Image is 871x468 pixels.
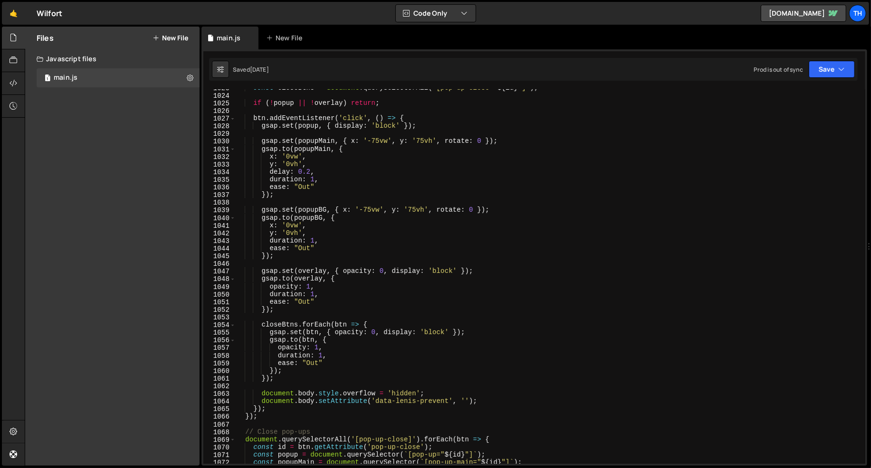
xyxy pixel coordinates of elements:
[25,49,200,68] div: Javascript files
[37,33,54,43] h2: Files
[203,459,236,467] div: 1072
[203,383,236,390] div: 1062
[203,161,236,168] div: 1033
[203,352,236,360] div: 1058
[203,367,236,375] div: 1060
[203,253,236,260] div: 1045
[203,360,236,367] div: 1059
[203,299,236,306] div: 1051
[203,199,236,206] div: 1038
[203,92,236,100] div: 1024
[203,283,236,291] div: 1049
[203,176,236,184] div: 1035
[37,68,200,87] div: 16468/44594.js
[203,146,236,153] div: 1031
[203,436,236,444] div: 1069
[203,398,236,405] div: 1064
[203,245,236,253] div: 1044
[203,421,236,429] div: 1067
[203,429,236,436] div: 1068
[233,66,269,74] div: Saved
[203,168,236,176] div: 1034
[2,2,25,25] a: 🤙
[203,153,236,161] div: 1032
[203,222,236,230] div: 1041
[396,5,476,22] button: Code Only
[203,329,236,337] div: 1055
[203,390,236,398] div: 1063
[250,66,269,74] div: [DATE]
[203,237,236,245] div: 1043
[54,74,77,82] div: main.js
[203,321,236,329] div: 1054
[203,268,236,275] div: 1047
[849,5,866,22] a: Th
[761,5,846,22] a: [DOMAIN_NAME]
[153,34,188,42] button: New File
[203,100,236,107] div: 1025
[203,260,236,268] div: 1046
[203,206,236,214] div: 1039
[754,66,803,74] div: Prod is out of sync
[266,33,306,43] div: New File
[203,138,236,145] div: 1030
[37,8,62,19] div: Wilfort
[203,444,236,451] div: 1070
[203,130,236,138] div: 1029
[203,230,236,237] div: 1042
[203,413,236,421] div: 1066
[203,275,236,283] div: 1048
[203,215,236,222] div: 1040
[203,107,236,115] div: 1026
[203,314,236,321] div: 1053
[203,184,236,191] div: 1036
[203,344,236,352] div: 1057
[809,61,855,78] button: Save
[203,405,236,413] div: 1065
[203,115,236,122] div: 1027
[203,451,236,459] div: 1071
[203,306,236,314] div: 1052
[217,33,240,43] div: main.js
[203,191,236,199] div: 1037
[45,75,50,83] span: 1
[203,375,236,383] div: 1061
[203,291,236,299] div: 1050
[203,122,236,130] div: 1028
[203,337,236,344] div: 1056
